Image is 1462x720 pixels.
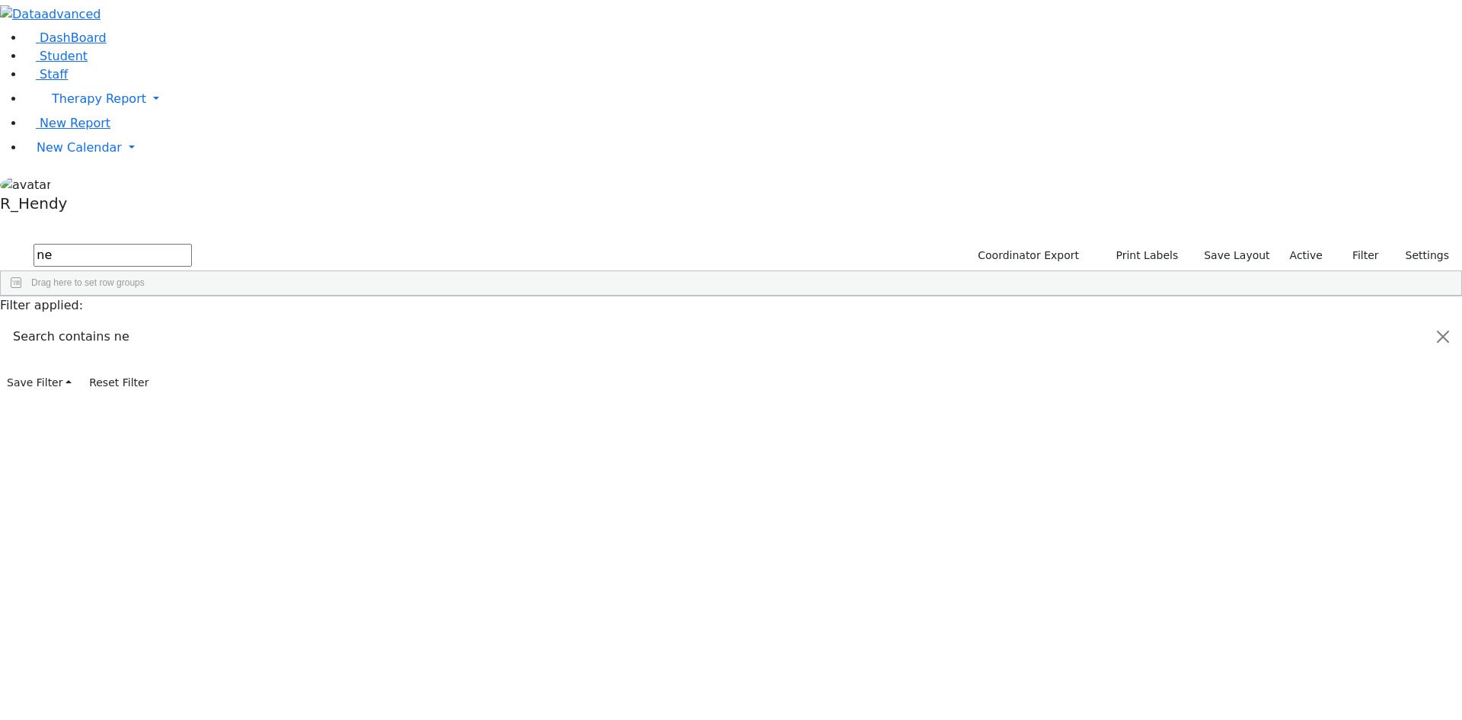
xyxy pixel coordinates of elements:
button: Coordinator Export [968,244,1086,267]
span: New Calendar [37,140,122,155]
input: Search [34,244,192,267]
button: Reset Filter [82,371,155,395]
span: DashBoard [40,30,107,45]
a: New Calendar [24,133,1462,163]
a: New Report [24,116,110,130]
button: Print Labels [1098,244,1185,267]
span: Therapy Report [52,91,146,106]
span: New Report [40,116,110,130]
button: Save Layout [1197,244,1276,267]
label: Active [1283,244,1330,267]
span: Drag here to set row groups [31,277,145,288]
button: Filter [1333,244,1386,267]
a: DashBoard [24,30,107,45]
button: Close [1425,315,1461,358]
button: Settings [1386,244,1456,267]
a: Staff [24,67,68,82]
span: Staff [40,67,68,82]
span: Student [40,49,88,63]
a: Therapy Report [24,84,1462,114]
a: Student [24,49,88,63]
